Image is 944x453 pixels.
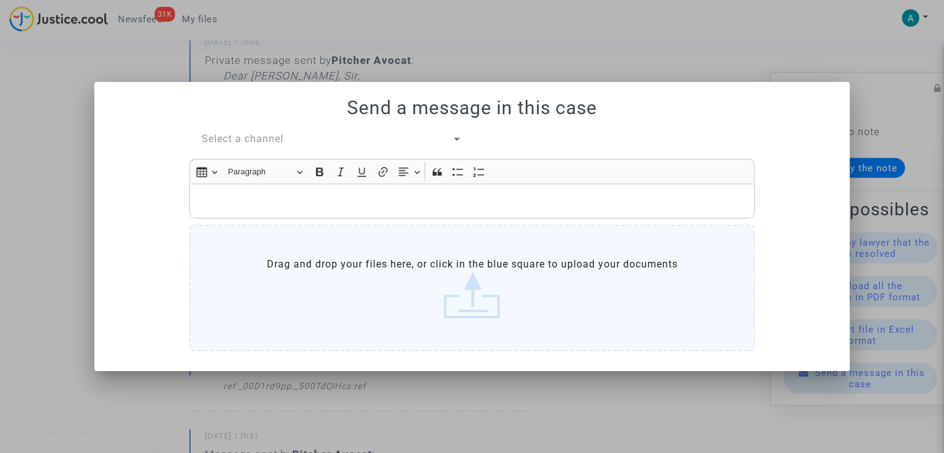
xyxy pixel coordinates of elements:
[109,97,835,119] h1: Send a message in this case
[189,184,755,218] div: Rich Text Editor, main
[228,164,292,179] span: Paragraph
[189,159,755,183] div: Editor toolbar
[202,133,284,145] span: Select a channel
[222,162,308,181] button: Paragraph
